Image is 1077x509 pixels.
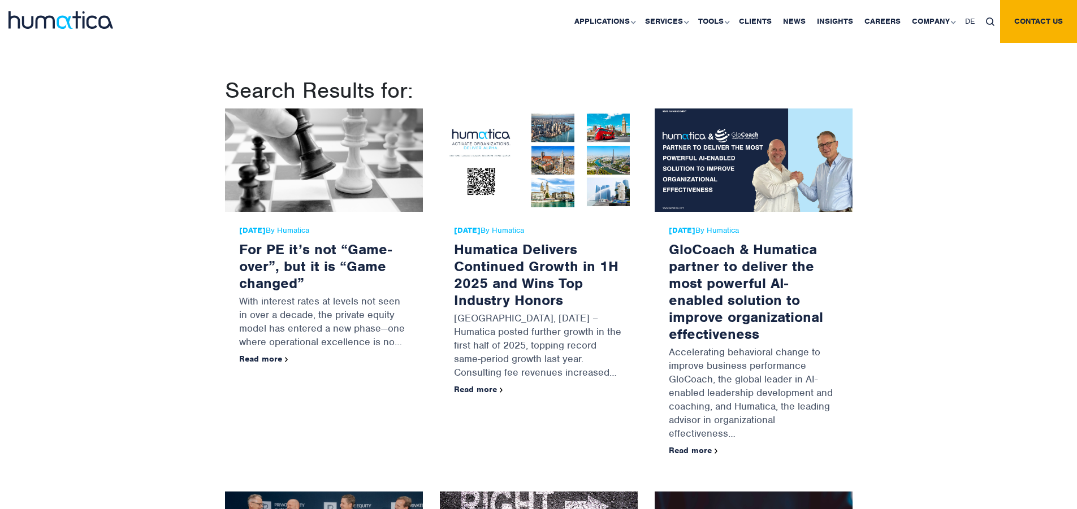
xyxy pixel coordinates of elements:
[285,357,288,362] img: arrowicon
[239,226,409,235] span: By Humatica
[965,16,975,26] span: DE
[669,225,695,235] strong: [DATE]
[454,384,503,394] a: Read more
[715,449,718,454] img: arrowicon
[986,18,994,26] img: search_icon
[239,225,266,235] strong: [DATE]
[454,308,624,385] p: [GEOGRAPHIC_DATA], [DATE] – Humatica posted further growth in the first half of 2025, topping rec...
[669,240,823,343] a: GloCoach & Humatica partner to deliver the most powerful AI-enabled solution to improve organizat...
[500,388,503,393] img: arrowicon
[454,225,481,235] strong: [DATE]
[225,77,853,104] h1: Search Results for:
[669,445,718,455] a: Read more
[655,108,853,212] img: GloCoach & Humatica partner to deliver the most powerful AI-enabled solution to improve organizat...
[225,108,423,212] img: For PE it’s not “Game-over”, but it is “Game changed”
[239,292,409,354] p: With interest rates at levels not seen in over a decade, the private equity model has entered a n...
[669,226,838,235] span: By Humatica
[454,226,624,235] span: By Humatica
[239,240,392,292] a: For PE it’s not “Game-over”, but it is “Game changed”
[239,354,288,364] a: Read more
[440,108,638,212] img: Humatica Delivers Continued Growth in 1H 2025 and Wins Top Industry Honors
[669,342,838,446] p: Accelerating behavioral change to improve business performance GloCoach, the global leader in AI-...
[454,240,618,309] a: Humatica Delivers Continued Growth in 1H 2025 and Wins Top Industry Honors
[8,11,113,29] img: logo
